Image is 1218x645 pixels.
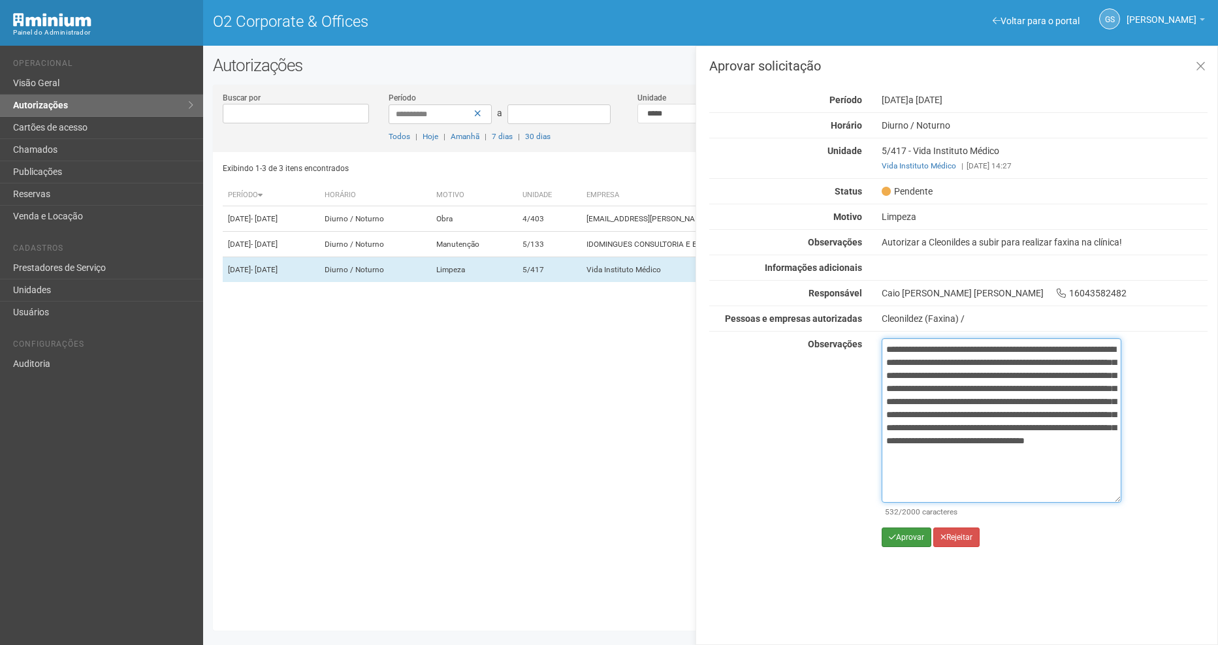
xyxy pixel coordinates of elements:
[808,237,862,247] strong: Observações
[518,132,520,141] span: |
[872,211,1217,223] div: Limpeza
[251,240,278,249] span: - [DATE]
[213,55,1208,75] h2: Autorizações
[319,232,432,257] td: Diurno / Noturno
[885,507,899,516] span: 532
[319,206,432,232] td: Diurno / Noturno
[223,232,319,257] td: [DATE]
[517,206,581,232] td: 4/403
[765,262,862,273] strong: Informações adicionais
[1099,8,1120,29] a: GS
[431,232,517,257] td: Manutenção
[431,185,517,206] th: Motivo
[451,132,479,141] a: Amanhã
[223,92,261,104] label: Buscar por
[319,185,432,206] th: Horário
[13,59,193,72] li: Operacional
[251,265,278,274] span: - [DATE]
[829,95,862,105] strong: Período
[872,119,1217,131] div: Diurno / Noturno
[882,527,931,547] button: Aprovar
[809,288,862,298] strong: Responsável
[709,59,1208,72] h3: Aprovar solicitação
[213,13,701,30] h1: O2 Corporate & Offices
[872,145,1217,172] div: 5/417 - Vida Instituto Médico
[882,161,956,170] a: Vida Instituto Médico
[223,257,319,283] td: [DATE]
[1127,16,1205,27] a: [PERSON_NAME]
[882,160,1208,172] div: [DATE] 14:27
[831,120,862,131] strong: Horário
[882,313,1208,324] div: Cleonildez (Faxina) /
[251,214,278,223] span: - [DATE]
[223,206,319,232] td: [DATE]
[517,257,581,283] td: 5/417
[882,185,933,197] span: Pendente
[497,108,502,118] span: a
[872,287,1217,299] div: Caio [PERSON_NAME] [PERSON_NAME] 16043582482
[933,527,980,547] button: Rejeitar
[389,132,410,141] a: Todos
[908,95,942,105] span: a [DATE]
[827,146,862,156] strong: Unidade
[431,206,517,232] td: Obra
[725,313,862,324] strong: Pessoas e empresas autorizadas
[517,232,581,257] td: 5/133
[993,16,1080,26] a: Voltar para o portal
[485,132,487,141] span: |
[13,13,91,27] img: Minium
[581,257,917,283] td: Vida Instituto Médico
[581,232,917,257] td: IDOMINGUES CONSULTORIA E EMPREENDIMENTOS LTDA
[517,185,581,206] th: Unidade
[1187,53,1214,81] a: Fechar
[872,236,1217,248] div: Autorizar a Cleonildes a subir para realizar faxina na clínica!
[431,257,517,283] td: Limpeza
[581,185,917,206] th: Empresa
[885,506,1118,518] div: /2000 caracteres
[835,186,862,197] strong: Status
[13,244,193,257] li: Cadastros
[13,27,193,39] div: Painel do Administrador
[492,132,513,141] a: 7 dias
[319,257,432,283] td: Diurno / Noturno
[637,92,666,104] label: Unidade
[581,206,917,232] td: [EMAIL_ADDRESS][PERSON_NAME][DOMAIN_NAME]
[872,94,1217,106] div: [DATE]
[415,132,417,141] span: |
[423,132,438,141] a: Hoje
[389,92,416,104] label: Período
[13,339,193,353] li: Configurações
[1127,2,1196,25] span: Gabriela Souza
[443,132,445,141] span: |
[808,339,862,349] strong: Observações
[525,132,551,141] a: 30 dias
[833,212,862,222] strong: Motivo
[961,161,963,170] span: |
[223,185,319,206] th: Período
[223,159,707,178] div: Exibindo 1-3 de 3 itens encontrados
